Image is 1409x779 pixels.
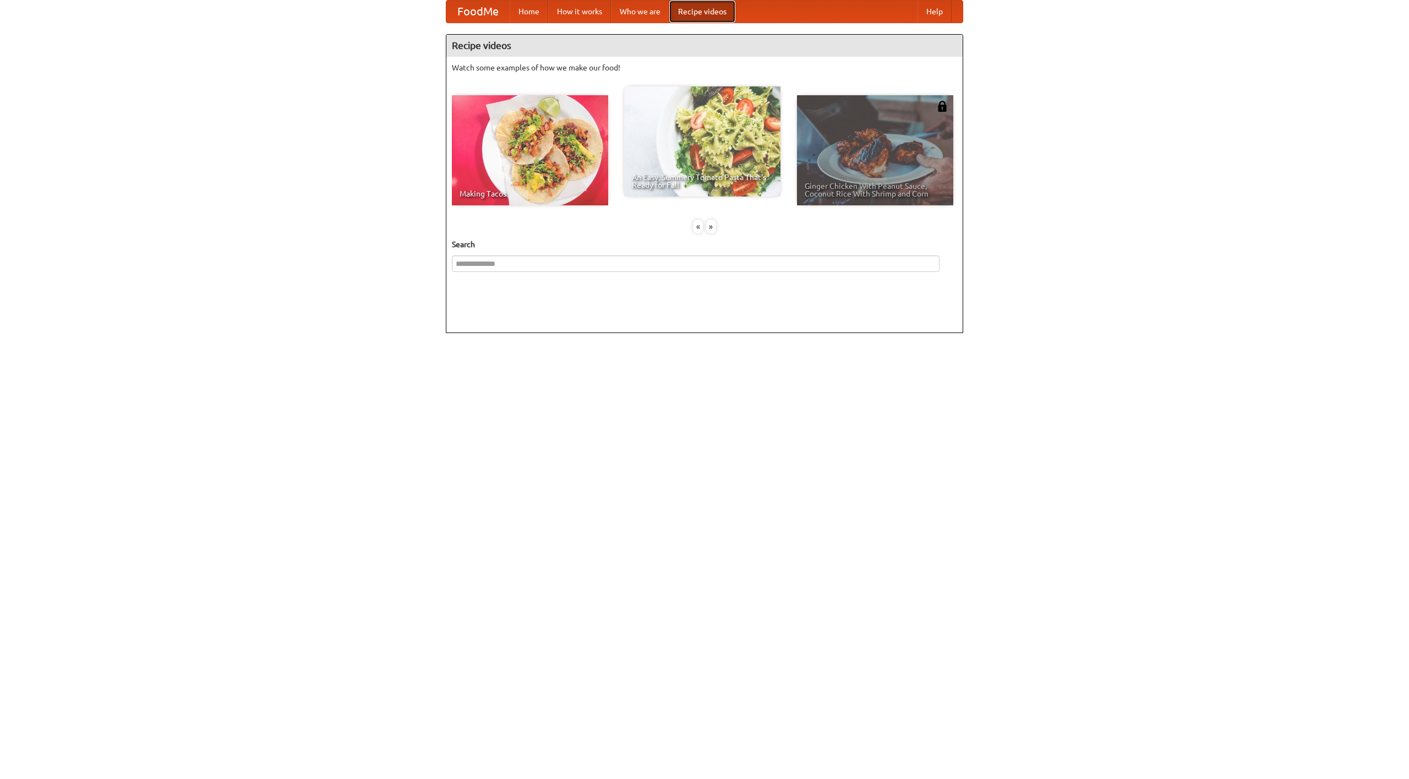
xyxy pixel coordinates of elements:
a: FoodMe [446,1,510,23]
a: Help [918,1,952,23]
p: Watch some examples of how we make our food! [452,62,957,73]
h4: Recipe videos [446,35,963,57]
a: Who we are [611,1,669,23]
span: An Easy, Summery Tomato Pasta That's Ready for Fall [632,173,773,189]
h5: Search [452,239,957,250]
a: Recipe videos [669,1,735,23]
span: Making Tacos [460,190,600,198]
a: Home [510,1,548,23]
a: An Easy, Summery Tomato Pasta That's Ready for Fall [624,86,780,197]
div: « [693,220,703,233]
div: » [706,220,716,233]
a: Making Tacos [452,95,608,205]
img: 483408.png [937,101,948,112]
a: How it works [548,1,611,23]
